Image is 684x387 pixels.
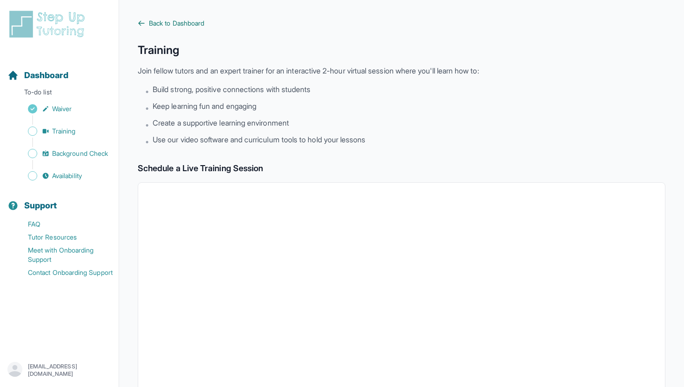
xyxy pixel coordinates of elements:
[153,134,365,145] span: Use our video software and curriculum tools to hold your lessons
[24,199,57,212] span: Support
[52,104,72,113] span: Waiver
[145,119,149,130] span: •
[24,69,68,82] span: Dashboard
[4,184,115,216] button: Support
[4,54,115,86] button: Dashboard
[7,9,90,39] img: logo
[7,169,119,182] a: Availability
[52,171,82,180] span: Availability
[138,65,665,76] p: Join fellow tutors and an expert trainer for an interactive 2-hour virtual session where you'll l...
[7,147,119,160] a: Background Check
[52,149,108,158] span: Background Check
[7,266,119,279] a: Contact Onboarding Support
[153,100,256,112] span: Keep learning fun and engaging
[153,117,289,128] span: Create a supportive learning environment
[7,244,119,266] a: Meet with Onboarding Support
[145,136,149,147] span: •
[145,102,149,113] span: •
[7,102,119,115] a: Waiver
[138,162,665,175] h2: Schedule a Live Training Session
[145,86,149,97] span: •
[7,231,119,244] a: Tutor Resources
[138,19,665,28] a: Back to Dashboard
[4,87,115,100] p: To-do list
[7,69,68,82] a: Dashboard
[7,218,119,231] a: FAQ
[28,363,111,378] p: [EMAIL_ADDRESS][DOMAIN_NAME]
[7,125,119,138] a: Training
[52,127,76,136] span: Training
[138,43,665,58] h1: Training
[149,19,204,28] span: Back to Dashboard
[153,84,310,95] span: Build strong, positive connections with students
[7,362,111,379] button: [EMAIL_ADDRESS][DOMAIN_NAME]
